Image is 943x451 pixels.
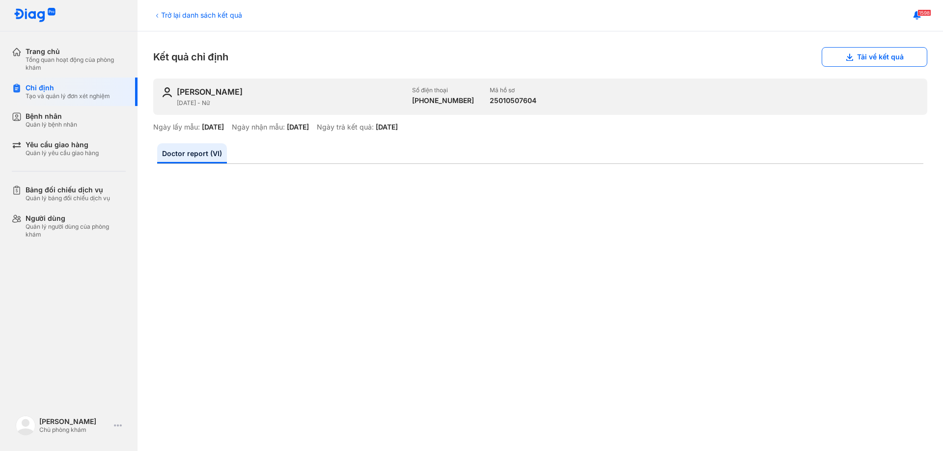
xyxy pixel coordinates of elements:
[490,96,536,105] div: 25010507604
[161,86,173,98] img: user-icon
[287,123,309,132] div: [DATE]
[16,416,35,435] img: logo
[317,123,374,132] div: Ngày trả kết quả:
[26,140,99,149] div: Yêu cầu giao hàng
[26,223,126,239] div: Quản lý người dùng của phòng khám
[26,186,110,194] div: Bảng đối chiếu dịch vụ
[14,8,56,23] img: logo
[26,121,77,129] div: Quản lý bệnh nhân
[39,417,110,426] div: [PERSON_NAME]
[153,47,927,67] div: Kết quả chỉ định
[822,47,927,67] button: Tải về kết quả
[412,86,474,94] div: Số điện thoại
[26,149,99,157] div: Quản lý yêu cầu giao hàng
[26,194,110,202] div: Quản lý bảng đối chiếu dịch vụ
[26,112,77,121] div: Bệnh nhân
[26,92,110,100] div: Tạo và quản lý đơn xét nghiệm
[153,10,242,20] div: Trở lại danh sách kết quả
[39,426,110,434] div: Chủ phòng khám
[490,86,536,94] div: Mã hồ sơ
[177,99,404,107] div: [DATE] - Nữ
[917,9,931,16] span: 1598
[26,56,126,72] div: Tổng quan hoạt động của phòng khám
[26,83,110,92] div: Chỉ định
[153,123,200,132] div: Ngày lấy mẫu:
[376,123,398,132] div: [DATE]
[157,143,227,163] a: Doctor report (VI)
[202,123,224,132] div: [DATE]
[177,86,243,97] div: [PERSON_NAME]
[26,214,126,223] div: Người dùng
[232,123,285,132] div: Ngày nhận mẫu:
[26,47,126,56] div: Trang chủ
[412,96,474,105] div: [PHONE_NUMBER]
